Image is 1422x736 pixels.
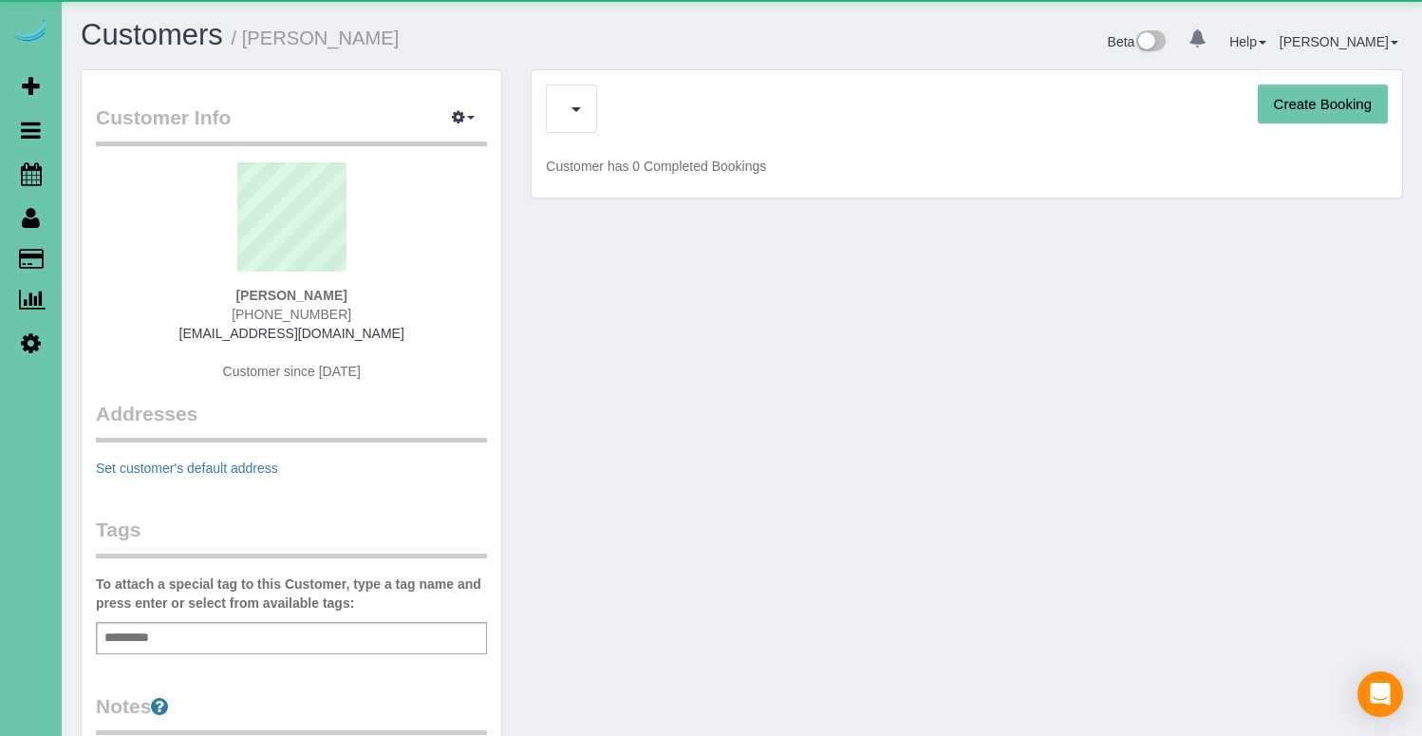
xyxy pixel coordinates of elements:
a: Beta [1108,34,1167,49]
div: Open Intercom Messenger [1357,671,1403,717]
legend: Customer Info [96,104,487,146]
a: [PERSON_NAME] [1280,34,1398,49]
img: New interface [1134,30,1166,55]
span: [PHONE_NUMBER] [232,307,351,322]
img: Automaid Logo [11,19,49,46]
button: Create Booking [1258,85,1388,124]
legend: Notes [96,692,487,735]
small: / [PERSON_NAME] [232,28,400,48]
span: Customer since [DATE] [223,364,361,379]
a: Customers [81,18,223,51]
strong: [PERSON_NAME] [235,288,346,303]
a: Help [1229,34,1266,49]
label: To attach a special tag to this Customer, type a tag name and press enter or select from availabl... [96,575,487,613]
a: Set customer's default address [96,461,278,476]
legend: Tags [96,516,487,558]
a: [EMAIL_ADDRESS][DOMAIN_NAME] [179,326,404,341]
p: Customer has 0 Completed Bookings [546,157,1388,176]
